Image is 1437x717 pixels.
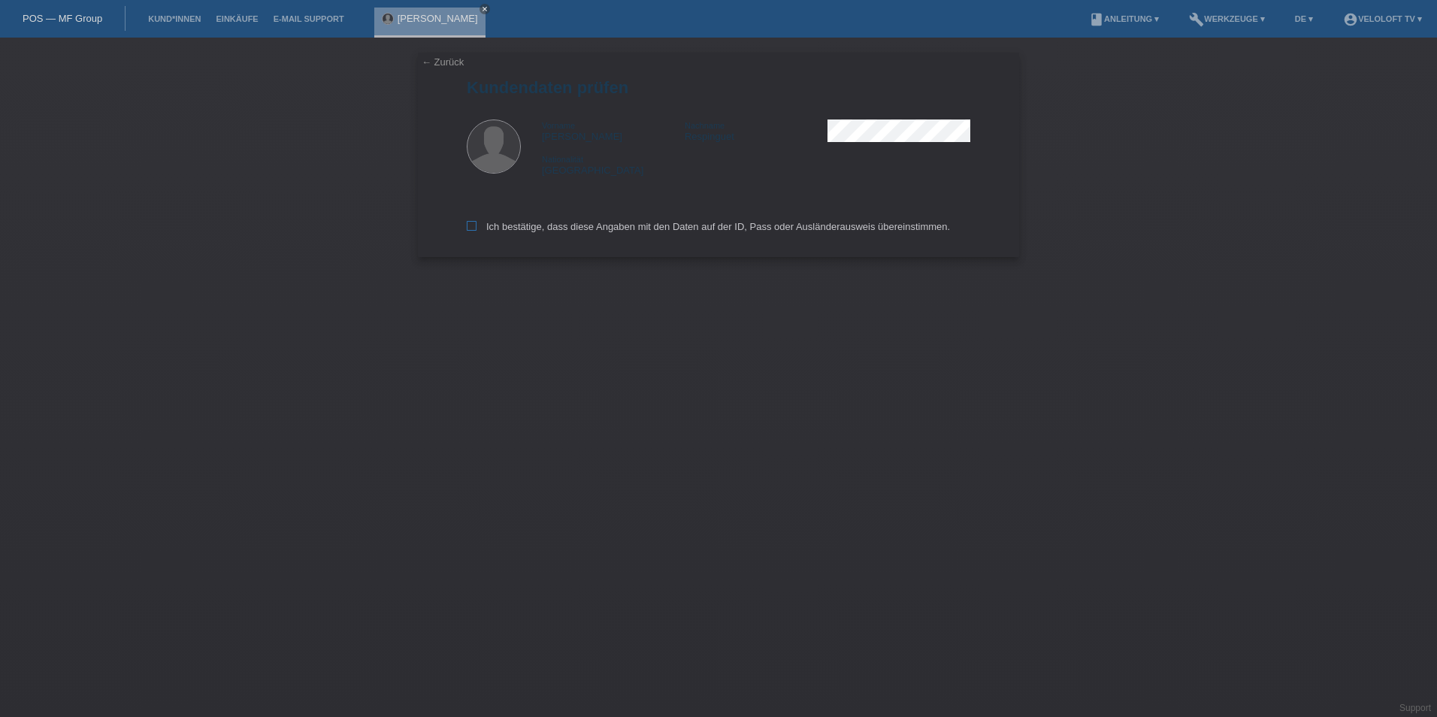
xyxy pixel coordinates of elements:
[1343,12,1358,27] i: account_circle
[480,4,490,14] a: close
[1336,14,1429,23] a: account_circleVeloLoft TV ▾
[1399,703,1431,713] a: Support
[1287,14,1321,23] a: DE ▾
[266,14,352,23] a: E-Mail Support
[422,56,464,68] a: ← Zurück
[481,5,489,13] i: close
[542,155,583,164] span: Nationalität
[1189,12,1204,27] i: build
[23,13,102,24] a: POS — MF Group
[1181,14,1272,23] a: buildWerkzeuge ▾
[542,153,685,176] div: [GEOGRAPHIC_DATA]
[542,121,575,130] span: Vorname
[542,120,685,142] div: [PERSON_NAME]
[1082,14,1166,23] a: bookAnleitung ▾
[467,78,970,97] h1: Kundendaten prüfen
[1089,12,1104,27] i: book
[685,121,725,130] span: Nachname
[208,14,265,23] a: Einkäufe
[141,14,208,23] a: Kund*innen
[398,13,478,24] a: [PERSON_NAME]
[685,120,827,142] div: Respinguet
[467,221,950,232] label: Ich bestätige, dass diese Angaben mit den Daten auf der ID, Pass oder Ausländerausweis übereinsti...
